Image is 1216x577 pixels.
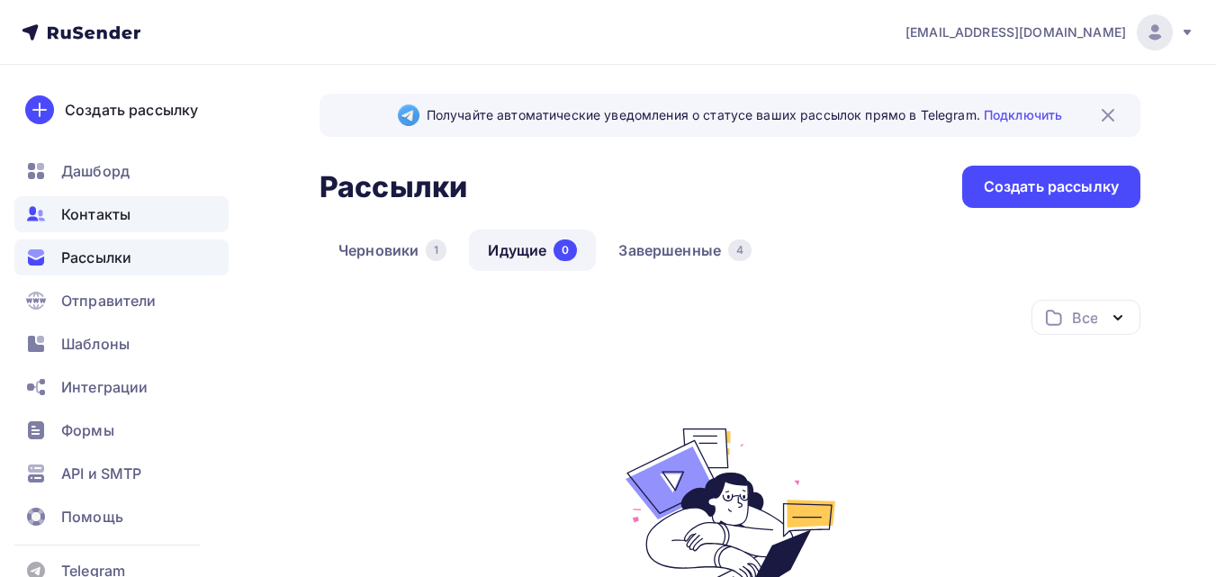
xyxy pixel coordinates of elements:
a: Черновики1 [320,230,465,271]
a: Завершенные4 [599,230,770,271]
span: Рассылки [61,247,131,268]
span: Контакты [61,203,131,225]
a: Рассылки [14,239,229,275]
a: Идущие0 [469,230,596,271]
a: Контакты [14,196,229,232]
div: 1 [426,239,446,261]
button: Все [1031,300,1140,335]
span: Отправители [61,290,157,311]
a: Дашборд [14,153,229,189]
a: Отправители [14,283,229,319]
span: [EMAIL_ADDRESS][DOMAIN_NAME] [905,23,1126,41]
span: API и SMTP [61,463,141,484]
a: Формы [14,412,229,448]
span: Помощь [61,506,123,527]
div: 0 [554,239,577,261]
div: 4 [728,239,752,261]
span: Интеграции [61,376,148,398]
span: Шаблоны [61,333,130,355]
a: Шаблоны [14,326,229,362]
img: Telegram [398,104,419,126]
h2: Рассылки [320,169,467,205]
a: Подключить [984,107,1062,122]
div: Создать рассылку [984,176,1119,197]
div: Все [1072,307,1097,329]
a: [EMAIL_ADDRESS][DOMAIN_NAME] [905,14,1194,50]
span: Формы [61,419,114,441]
span: Дашборд [61,160,130,182]
span: Получайте автоматические уведомления о статусе ваших рассылок прямо в Telegram. [427,106,1062,124]
div: Создать рассылку [65,99,198,121]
